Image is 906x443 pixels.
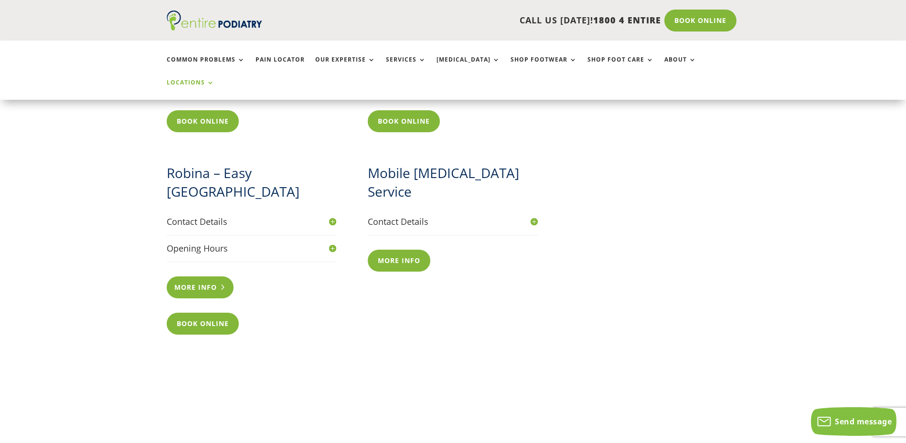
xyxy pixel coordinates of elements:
a: Book Online [368,110,440,132]
a: Shop Footwear [511,56,577,77]
a: Book Online [167,313,239,335]
a: Entire Podiatry [167,23,262,32]
span: Send message [835,416,892,427]
a: Locations [167,79,214,100]
a: More info [368,250,430,272]
img: logo (1) [167,11,262,31]
p: CALL US [DATE]! [299,14,661,27]
h4: Contact Details [167,216,337,228]
h4: Contact Details [368,216,538,228]
a: More info [167,276,234,298]
a: [MEDICAL_DATA] [437,56,500,77]
a: Common Problems [167,56,245,77]
a: Book Online [664,10,736,32]
button: Send message [811,407,896,436]
h4: Opening Hours [167,243,337,254]
h2: Mobile [MEDICAL_DATA] Service [368,164,538,206]
span: 1800 4 ENTIRE [593,14,661,26]
a: Pain Locator [256,56,305,77]
a: About [664,56,696,77]
a: Shop Foot Care [587,56,654,77]
a: Our Expertise [315,56,375,77]
h2: Robina – Easy [GEOGRAPHIC_DATA] [167,164,337,206]
a: Services [386,56,426,77]
a: Book Online [167,110,239,132]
